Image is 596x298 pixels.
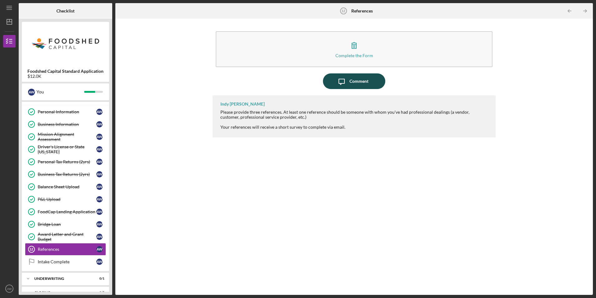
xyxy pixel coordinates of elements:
div: FoodCap Lending Application [38,209,96,214]
a: Award Letter and Grant BudgetAW [25,231,106,243]
a: FoodCap Lending ApplicationAW [25,206,106,218]
div: A W [96,109,103,115]
b: References [351,8,373,13]
text: AW [7,287,12,291]
button: Comment [323,73,385,89]
div: Comment [349,73,368,89]
button: AW [3,282,16,295]
a: P&L UploadAW [25,193,106,206]
div: A W [96,121,103,127]
div: Award Letter and Grant Budget [38,232,96,242]
div: Business Tax Returns (2yrs) [38,172,96,177]
img: Product logo [22,25,109,62]
a: Driver's License or State [US_STATE]AW [25,143,106,156]
div: Complete the Form [335,53,373,58]
a: Business Tax Returns (2yrs)AW [25,168,106,181]
div: A W [96,209,103,215]
div: P&L Upload [38,197,96,202]
a: Personal InformationAW [25,106,106,118]
div: Intake Complete [38,259,96,264]
div: Personal Tax Returns (2yrs) [38,159,96,164]
div: 0 / 5 [93,291,104,295]
a: Intake CompleteAW [25,256,106,268]
div: A W [96,246,103,252]
div: Your references will receive a short survey to complete via email. [220,125,489,130]
a: Bridge LoanAW [25,218,106,231]
a: 12ReferencesAW [25,243,106,256]
div: 0 / 1 [93,277,104,281]
div: A W [28,89,35,96]
div: Underwriting [34,277,89,281]
div: $12.0K [27,74,103,79]
div: A W [96,259,103,265]
div: A W [96,171,103,177]
a: Business InformationAW [25,118,106,131]
a: Personal Tax Returns (2yrs)AW [25,156,106,168]
div: Indy [PERSON_NAME] [220,102,265,107]
div: Personal Information [38,109,96,114]
div: Closing [34,291,89,295]
div: Balance Sheet Upload [38,184,96,189]
div: A W [96,184,103,190]
a: Mission Alignment AssessmentAW [25,131,106,143]
div: A W [96,134,103,140]
div: You [36,87,84,97]
div: A W [96,146,103,152]
b: Foodshed Capital Standard Application [27,69,103,74]
tspan: 12 [29,247,33,251]
tspan: 12 [341,9,345,13]
div: References [38,247,96,252]
div: Business Information [38,122,96,127]
b: Checklist [56,8,74,13]
div: A W [96,159,103,165]
div: Bridge Loan [38,222,96,227]
div: Please provide three references. At least one reference should be someone with whom you've had pr... [220,110,489,120]
div: Mission Alignment Assessment [38,132,96,142]
div: A W [96,196,103,202]
button: Complete the Form [216,31,492,67]
a: Balance Sheet UploadAW [25,181,106,193]
div: Driver's License or State [US_STATE] [38,144,96,154]
div: A W [96,221,103,227]
div: A W [96,234,103,240]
